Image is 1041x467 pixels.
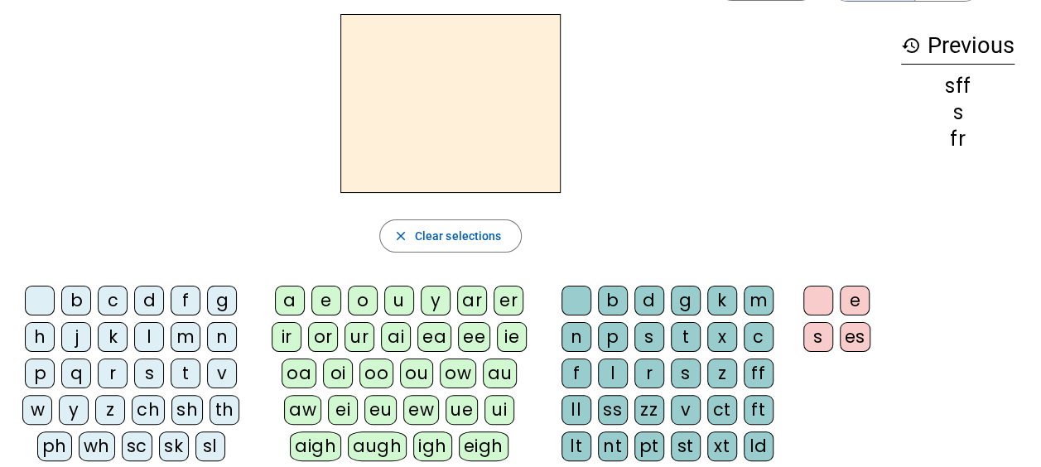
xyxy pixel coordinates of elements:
[159,431,189,461] div: sk
[25,359,55,388] div: p
[132,395,165,425] div: ch
[561,431,591,461] div: lt
[598,431,628,461] div: nt
[446,395,478,425] div: ue
[440,359,476,388] div: ow
[901,36,921,55] mat-icon: history
[634,395,664,425] div: zz
[415,226,502,246] span: Clear selections
[207,359,237,388] div: v
[384,286,414,315] div: u
[459,431,508,461] div: eigh
[598,286,628,315] div: b
[421,286,451,315] div: y
[284,395,321,425] div: aw
[744,395,774,425] div: ft
[457,286,487,315] div: ar
[381,322,411,352] div: ai
[634,359,664,388] div: r
[37,431,72,461] div: ph
[707,395,737,425] div: ct
[171,286,200,315] div: f
[413,431,452,461] div: igh
[744,322,774,352] div: c
[59,395,89,425] div: y
[207,286,237,315] div: g
[744,286,774,315] div: m
[98,286,128,315] div: c
[561,322,591,352] div: n
[171,359,200,388] div: t
[134,286,164,315] div: d
[840,286,870,315] div: e
[803,322,833,352] div: s
[393,229,408,243] mat-icon: close
[417,322,451,352] div: ea
[195,431,225,461] div: sl
[671,395,701,425] div: v
[171,322,200,352] div: m
[98,322,128,352] div: k
[671,359,701,388] div: s
[348,431,407,461] div: augh
[282,359,316,388] div: oa
[671,322,701,352] div: t
[272,322,301,352] div: ir
[707,322,737,352] div: x
[79,431,115,461] div: wh
[22,395,52,425] div: w
[134,359,164,388] div: s
[323,359,353,388] div: oi
[308,322,338,352] div: or
[483,359,517,388] div: au
[561,395,591,425] div: ll
[364,395,397,425] div: eu
[497,322,527,352] div: ie
[311,286,341,315] div: e
[561,359,591,388] div: f
[901,103,1014,123] div: s
[707,359,737,388] div: z
[634,431,664,461] div: pt
[598,322,628,352] div: p
[328,395,358,425] div: ei
[901,76,1014,96] div: sff
[171,395,203,425] div: sh
[379,219,523,253] button: Clear selections
[207,322,237,352] div: n
[598,359,628,388] div: l
[95,395,125,425] div: z
[707,286,737,315] div: k
[494,286,523,315] div: er
[61,359,91,388] div: q
[290,431,341,461] div: aigh
[275,286,305,315] div: a
[348,286,378,315] div: o
[901,129,1014,149] div: fr
[598,395,628,425] div: ss
[98,359,128,388] div: r
[671,286,701,315] div: g
[359,359,393,388] div: oo
[634,286,664,315] div: d
[840,322,870,352] div: es
[134,322,164,352] div: l
[458,322,490,352] div: ee
[744,431,774,461] div: ld
[61,322,91,352] div: j
[25,322,55,352] div: h
[210,395,239,425] div: th
[634,322,664,352] div: s
[744,359,774,388] div: ff
[901,27,1014,65] h3: Previous
[671,431,701,461] div: st
[484,395,514,425] div: ui
[400,359,433,388] div: ou
[61,286,91,315] div: b
[122,431,152,461] div: sc
[345,322,374,352] div: ur
[707,431,737,461] div: xt
[403,395,439,425] div: ew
